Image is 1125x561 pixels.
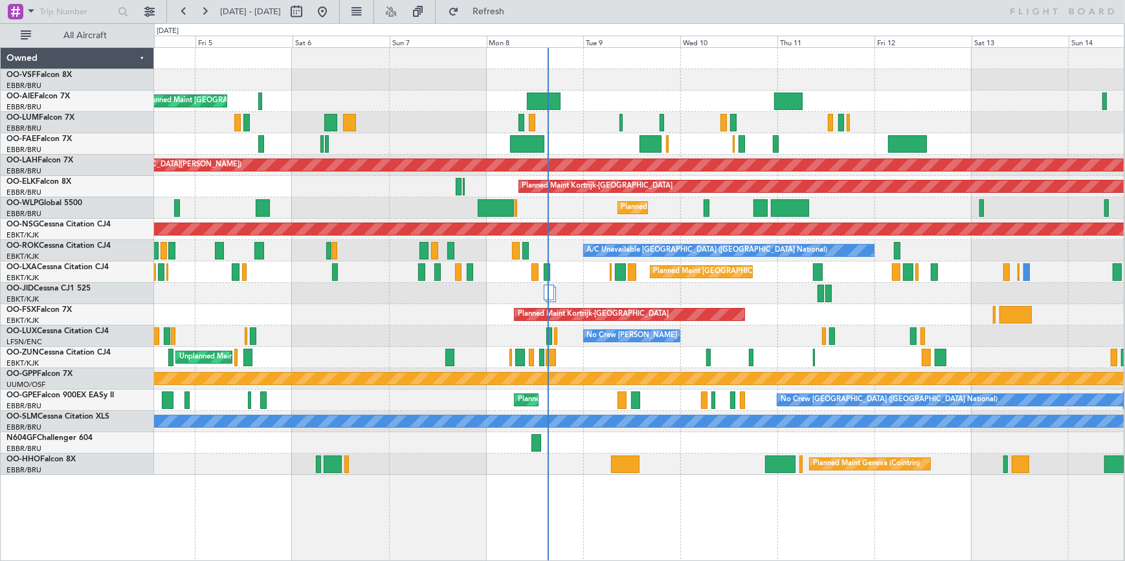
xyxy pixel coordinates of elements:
div: No Crew [GEOGRAPHIC_DATA] ([GEOGRAPHIC_DATA] National) [781,390,997,410]
span: OO-AIE [6,93,34,100]
a: OO-SLMCessna Citation XLS [6,413,109,421]
a: EBKT/KJK [6,294,39,304]
a: OO-FSXFalcon 7X [6,306,72,314]
span: OO-LUX [6,327,37,335]
a: EBBR/BRU [6,166,41,176]
a: EBBR/BRU [6,423,41,432]
a: OO-GPEFalcon 900EX EASy II [6,391,114,399]
a: OO-ROKCessna Citation CJ4 [6,242,111,250]
a: EBBR/BRU [6,145,41,155]
span: OO-LAH [6,157,38,164]
a: OO-ZUNCessna Citation CJ4 [6,349,111,357]
span: All Aircraft [34,31,137,40]
div: A/C Unavailable [GEOGRAPHIC_DATA] ([GEOGRAPHIC_DATA] National) [587,241,828,260]
div: Unplanned Maint [GEOGRAPHIC_DATA] ([GEOGRAPHIC_DATA]) [179,347,392,367]
a: OO-JIDCessna CJ1 525 [6,285,91,292]
a: EBBR/BRU [6,124,41,133]
button: Refresh [442,1,520,22]
span: OO-FSX [6,306,36,314]
div: Fri 5 [195,36,293,47]
a: EBKT/KJK [6,358,39,368]
a: EBBR/BRU [6,401,41,411]
a: OO-HHOFalcon 8X [6,456,76,463]
a: OO-WLPGlobal 5500 [6,199,82,207]
span: OO-LUM [6,114,39,122]
span: [DATE] - [DATE] [220,6,281,17]
div: No Crew [PERSON_NAME] ([PERSON_NAME]) [587,326,742,346]
div: Sat 13 [972,36,1069,47]
div: Mon 8 [487,36,584,47]
span: N604GF [6,434,37,442]
span: OO-ROK [6,242,39,250]
span: Refresh [462,7,516,16]
a: OO-LUMFalcon 7X [6,114,74,122]
a: EBKT/KJK [6,273,39,283]
a: EBBR/BRU [6,209,41,219]
span: OO-HHO [6,456,40,463]
div: Planned Maint Geneva (Cointrin) [813,454,920,474]
a: EBBR/BRU [6,465,41,475]
div: Tue 9 [583,36,680,47]
div: Sat 6 [293,36,390,47]
span: OO-WLP [6,199,38,207]
span: OO-FAE [6,135,36,143]
span: OO-LXA [6,263,37,271]
div: Planned Maint Liege [621,198,689,217]
a: EBBR/BRU [6,188,41,197]
a: LFSN/ENC [6,337,42,347]
button: All Aircraft [14,25,140,46]
input: Trip Number [39,2,114,21]
a: EBKT/KJK [6,252,39,261]
a: OO-FAEFalcon 7X [6,135,72,143]
a: EBKT/KJK [6,316,39,325]
a: OO-NSGCessna Citation CJ4 [6,221,111,228]
a: OO-ELKFalcon 8X [6,178,71,186]
div: Planned Maint Kortrijk-[GEOGRAPHIC_DATA] [518,305,669,324]
a: OO-AIEFalcon 7X [6,93,70,100]
span: OO-ELK [6,178,36,186]
div: Sun 7 [390,36,487,47]
a: N604GFChallenger 604 [6,434,93,442]
a: EBBR/BRU [6,444,41,454]
a: OO-LUXCessna Citation CJ4 [6,327,109,335]
span: OO-GPP [6,370,37,378]
div: Thu 11 [777,36,874,47]
div: [DATE] [157,26,179,37]
a: OO-GPPFalcon 7X [6,370,72,378]
a: OO-LAHFalcon 7X [6,157,73,164]
a: UUMO/OSF [6,380,45,390]
a: EBBR/BRU [6,102,41,112]
div: Planned Maint Kortrijk-[GEOGRAPHIC_DATA] [522,177,673,196]
span: OO-ZUN [6,349,39,357]
span: OO-JID [6,285,34,292]
div: Planned Maint [GEOGRAPHIC_DATA] ([GEOGRAPHIC_DATA] National) [518,390,752,410]
span: OO-NSG [6,221,39,228]
span: OO-VSF [6,71,36,79]
span: OO-GPE [6,391,37,399]
div: Fri 12 [874,36,972,47]
a: EBKT/KJK [6,230,39,240]
a: OO-VSFFalcon 8X [6,71,72,79]
span: OO-SLM [6,413,38,421]
div: Planned Maint [GEOGRAPHIC_DATA] ([GEOGRAPHIC_DATA] National) [654,262,888,281]
a: OO-LXACessna Citation CJ4 [6,263,109,271]
a: EBBR/BRU [6,81,41,91]
div: Wed 10 [680,36,777,47]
